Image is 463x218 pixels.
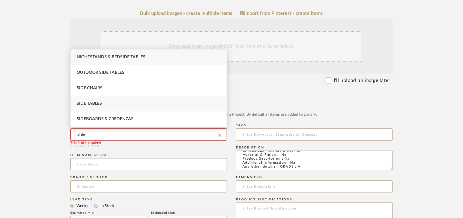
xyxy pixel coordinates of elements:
[77,55,145,59] span: Nightstands‎‎‏‏‎ & Bedside Tables
[77,70,124,75] span: Outdoor Side Tables
[236,128,393,141] input: Enter Keywords, Separated by Commas
[70,198,227,201] div: Lead Time
[236,124,393,127] div: Tags
[240,11,323,16] a: Import from Pinterest - create items
[77,86,103,90] span: Side Chairs
[236,175,393,179] div: Dimensions
[70,144,227,149] div: PRODUCT TYPE
[70,180,227,192] input: Unknown
[94,154,106,157] span: required
[236,146,393,149] div: Description
[140,11,232,16] a: Bulk upload images - create multiple items
[70,112,393,118] div: Upload JPG/PNG images or PDF drawings to create an item with maximum functionality in a Project. ...
[77,117,134,121] span: Sideboards & Credenzas
[70,175,227,179] div: Brand / Vendor
[100,203,114,209] label: In Stock
[70,103,393,110] mat-radio-group: Select item type
[151,211,227,215] div: Estimated Max
[70,153,227,157] div: Item name
[70,141,101,146] div: This field is required
[70,98,393,101] div: Item Type
[236,180,393,192] input: Enter Dimensions
[70,202,227,209] mat-radio-group: Select item type
[70,211,146,215] div: Estimated Min
[77,101,102,106] span: Side Tables
[76,203,88,209] label: Weeks
[334,77,391,84] label: I'll upload an image later
[70,158,227,170] input: Enter Name
[70,128,227,141] input: Type a category to search and select
[236,198,393,201] div: Product Specifications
